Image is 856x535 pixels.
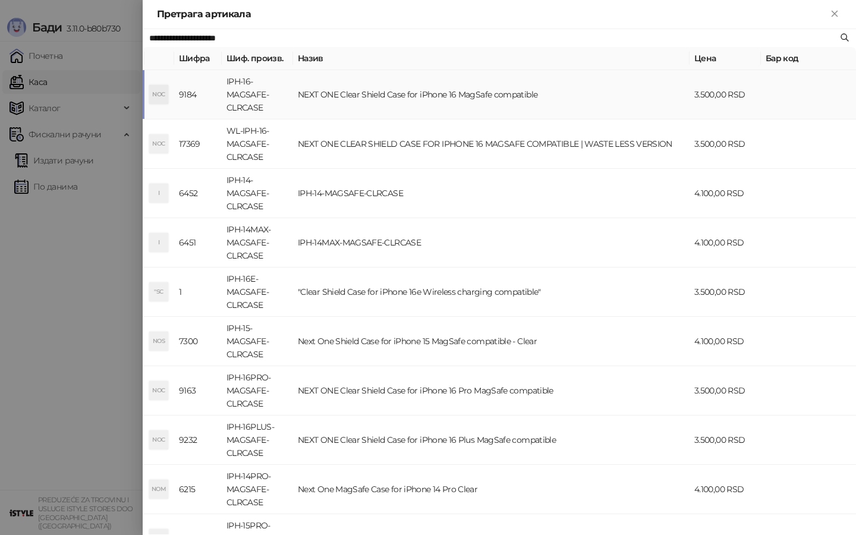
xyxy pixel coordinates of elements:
td: Next One MagSafe Case for iPhone 14 Pro Clear [293,465,690,514]
div: NOM [149,480,168,499]
td: IPH-16E-MAGSAFE-CLRCASE [222,267,293,317]
td: Next One Shield Case for iPhone 15 MagSafe compatible - Clear [293,317,690,366]
div: NOC [149,85,168,104]
td: IPH-16PLUS-MAGSAFE-CLRCASE [222,416,293,465]
div: NOC [149,134,168,153]
th: Шиф. произв. [222,47,293,70]
td: 1 [174,267,222,317]
div: "SC [149,282,168,301]
td: 7300 [174,317,222,366]
td: 9163 [174,366,222,416]
td: IPH-14PRO-MAGSAFE-CLRCASE [222,465,293,514]
td: IPH-16PRO-MAGSAFE-CLRCASE [222,366,293,416]
td: 3.500,00 RSD [690,70,761,119]
td: 4.100,00 RSD [690,317,761,366]
td: NEXT ONE Clear Shield Case for iPhone 16 MagSafe compatible [293,70,690,119]
div: I [149,233,168,252]
td: NEXT ONE CLEAR SHIELD CASE FOR IPHONE 16 MAGSAFE COMPATIBLE | WASTE LESS VERSION [293,119,690,169]
th: Шифра [174,47,222,70]
td: IPH-14-MAGSAFE-CLRCASE [222,169,293,218]
div: Претрага артикала [157,7,827,21]
td: 9184 [174,70,222,119]
td: IPH-15-MAGSAFE-CLRCASE [222,317,293,366]
td: 4.100,00 RSD [690,218,761,267]
td: NEXT ONE Clear Shield Case for iPhone 16 Pro MagSafe compatible [293,366,690,416]
div: NOC [149,381,168,400]
td: 9232 [174,416,222,465]
td: IPH-16-MAGSAFE-CLRCASE [222,70,293,119]
div: NOC [149,430,168,449]
td: 6452 [174,169,222,218]
td: IPH-14-MAGSAFE-CLRCASE [293,169,690,218]
td: IPH-14MAX-MAGSAFE-CLRCASE [222,218,293,267]
td: 6215 [174,465,222,514]
button: Close [827,7,842,21]
div: I [149,184,168,203]
td: 3.500,00 RSD [690,416,761,465]
td: 17369 [174,119,222,169]
td: IPH-14MAX-MAGSAFE-CLRCASE [293,218,690,267]
th: Цена [690,47,761,70]
td: WL-IPH-16-MAGSAFE-CLRCASE [222,119,293,169]
td: 4.100,00 RSD [690,465,761,514]
th: Назив [293,47,690,70]
td: 3.500,00 RSD [690,119,761,169]
td: 3.500,00 RSD [690,267,761,317]
div: NOS [149,332,168,351]
td: NEXT ONE Clear Shield Case for iPhone 16 Plus MagSafe compatible [293,416,690,465]
td: "Clear Shield Case for iPhone 16e Wireless charging compatible" [293,267,690,317]
td: 4.100,00 RSD [690,169,761,218]
th: Бар код [761,47,856,70]
td: 6451 [174,218,222,267]
td: 3.500,00 RSD [690,366,761,416]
